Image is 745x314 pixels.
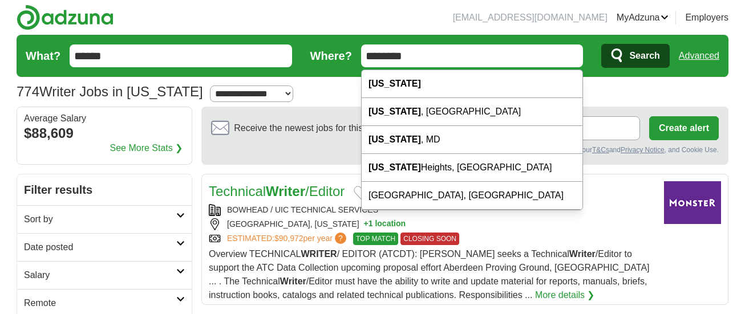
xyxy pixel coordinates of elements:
a: Sort by [17,205,192,233]
a: Advanced [679,44,719,67]
span: Receive the newest jobs for this search : [234,121,429,135]
img: Company logo [664,181,721,224]
li: [EMAIL_ADDRESS][DOMAIN_NAME] [453,11,608,25]
h2: Salary [24,268,176,282]
span: 774 [17,81,39,102]
strong: Writer [266,183,305,199]
div: , MD [362,126,583,154]
div: Heights, [GEOGRAPHIC_DATA] [362,154,583,182]
strong: [US_STATE] [369,79,421,88]
div: [GEOGRAPHIC_DATA], [GEOGRAPHIC_DATA] [362,182,583,210]
span: CLOSING SOON [400,233,459,245]
a: TechnicalWriter/Editor [209,183,345,199]
div: , [GEOGRAPHIC_DATA] [362,98,583,126]
a: Salary [17,261,192,289]
label: What? [26,47,60,64]
img: Adzuna logo [17,5,114,30]
span: $90,972 [274,234,303,243]
div: BOWHEAD / UIC TECHNICAL SERVICES [209,204,655,216]
a: See More Stats ❯ [110,141,183,155]
span: Search [629,44,659,67]
button: +1 location [364,218,406,230]
strong: Writer [280,276,306,286]
h2: Filter results [17,174,192,205]
span: Overview TECHNICAL / EDITOR (ATCDT): [PERSON_NAME] seeks a Technical /Editor to support the ATC D... [209,249,650,300]
strong: WRITER [301,249,337,259]
a: Date posted [17,233,192,261]
a: ESTIMATED:$90,972per year? [227,233,349,245]
strong: Writer [569,249,596,259]
a: T&Cs [592,146,609,154]
h2: Remote [24,296,176,310]
a: Privacy Notice [621,146,665,154]
button: Create alert [649,116,719,140]
strong: [US_STATE] [369,162,421,172]
label: Where? [310,47,352,64]
span: ? [335,233,346,244]
div: By creating an alert, you agree to our and , and Cookie Use. [211,145,719,155]
span: + [364,218,369,230]
h2: Date posted [24,240,176,254]
div: Average Salary [24,114,185,123]
a: More details ❯ [535,288,595,302]
span: TOP MATCH [353,233,398,245]
button: Search [601,44,669,68]
a: Employers [685,11,728,25]
strong: [US_STATE] [369,134,421,144]
h1: Writer Jobs in [US_STATE] [17,84,203,99]
h2: Sort by [24,213,176,226]
div: [GEOGRAPHIC_DATA], [US_STATE] [209,218,655,230]
a: MyAdzuna [617,11,669,25]
strong: [US_STATE] [369,107,421,116]
button: Add to favorite jobs [354,186,369,199]
div: $88,609 [24,123,185,144]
